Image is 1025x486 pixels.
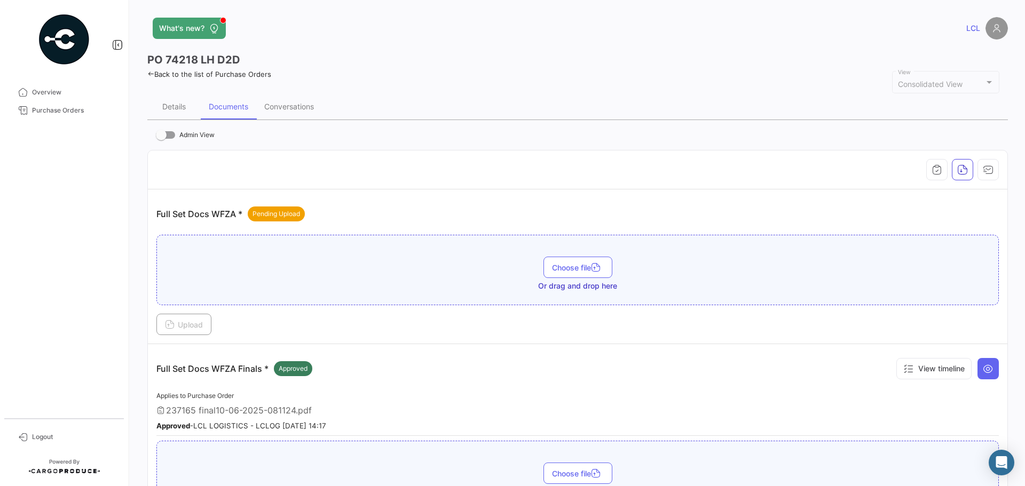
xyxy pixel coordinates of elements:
div: Conversations [264,102,314,111]
small: - LCL LOGISTICS - LCLOG [DATE] 14:17 [156,421,326,430]
mat-select-trigger: Consolidated View [898,79,963,89]
span: Admin View [179,129,215,141]
div: Details [162,102,186,111]
span: What's new? [159,23,204,34]
span: 237165 final10-06-2025-081124.pdf [166,405,312,416]
span: Choose file [552,263,604,272]
button: Choose file [543,463,612,484]
a: Back to the list of Purchase Orders [147,70,271,78]
a: Overview [9,83,120,101]
span: Upload [165,320,203,329]
p: Full Set Docs WFZA * [156,206,305,221]
span: Applies to Purchase Order [156,392,234,400]
button: View timeline [896,358,972,379]
div: Abrir Intercom Messenger [989,450,1014,475]
span: LCL [966,23,980,34]
span: Or drag and drop here [538,281,617,291]
p: Full Set Docs WFZA Finals * [156,361,312,376]
button: Upload [156,314,211,335]
div: Documents [209,102,248,111]
button: What's new? [153,18,226,39]
span: Overview [32,87,115,97]
h3: PO 74218 LH D2D [147,52,240,67]
span: Logout [32,432,115,442]
a: Purchase Orders [9,101,120,119]
b: Approved [156,421,190,430]
span: Choose file [552,469,604,478]
span: Purchase Orders [32,106,115,115]
span: Approved [279,364,307,373]
span: Pending Upload [253,209,300,219]
button: Choose file [543,257,612,278]
img: powered-by.png [37,13,91,66]
img: placeholder-user.png [985,17,1008,39]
